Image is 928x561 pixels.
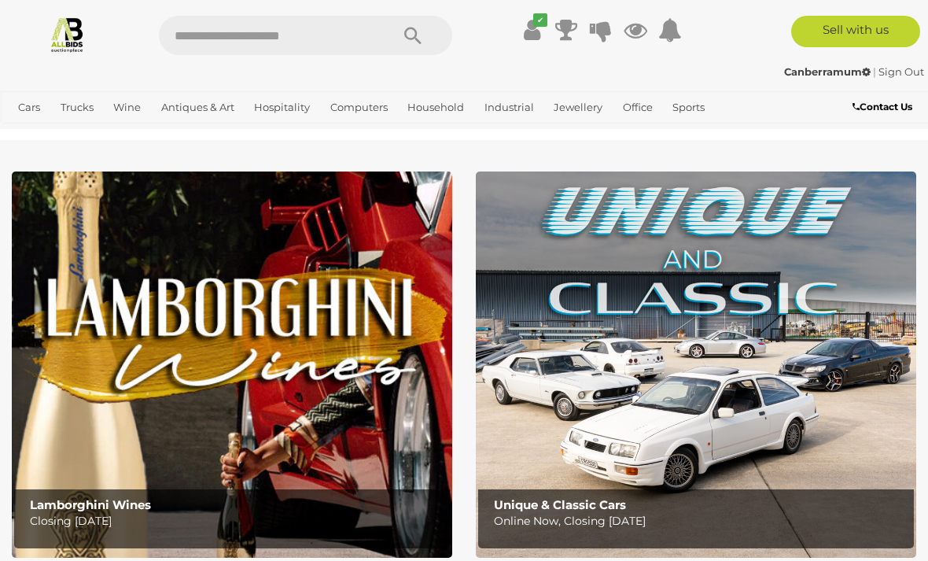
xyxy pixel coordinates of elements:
img: Allbids.com.au [49,16,86,53]
b: Contact Us [853,101,912,113]
img: Unique & Classic Cars [476,172,916,558]
p: Closing [DATE] [30,511,443,531]
b: Lamborghini Wines [30,497,151,512]
a: [GEOGRAPHIC_DATA] [12,120,136,146]
a: Unique & Classic Cars Unique & Classic Cars Online Now, Closing [DATE] [476,172,916,558]
a: Household [401,94,470,120]
a: Trucks [54,94,100,120]
span: | [873,65,876,78]
a: Sign Out [878,65,924,78]
a: Sports [666,94,711,120]
a: Antiques & Art [155,94,241,120]
a: Hospitality [248,94,316,120]
a: Lamborghini Wines Lamborghini Wines Closing [DATE] [12,172,452,558]
a: Canberramum [784,65,873,78]
b: Unique & Classic Cars [494,497,626,512]
a: Contact Us [853,98,916,116]
a: Industrial [478,94,540,120]
a: Cars [12,94,46,120]
a: Jewellery [547,94,609,120]
a: Office [617,94,659,120]
a: Wine [107,94,147,120]
strong: Canberramum [784,65,871,78]
p: Online Now, Closing [DATE] [494,511,907,531]
button: Search [374,16,452,55]
a: Sell with us [791,16,920,47]
a: ✔ [520,16,543,44]
i: ✔ [533,13,547,27]
img: Lamborghini Wines [12,172,452,558]
a: Computers [324,94,394,120]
